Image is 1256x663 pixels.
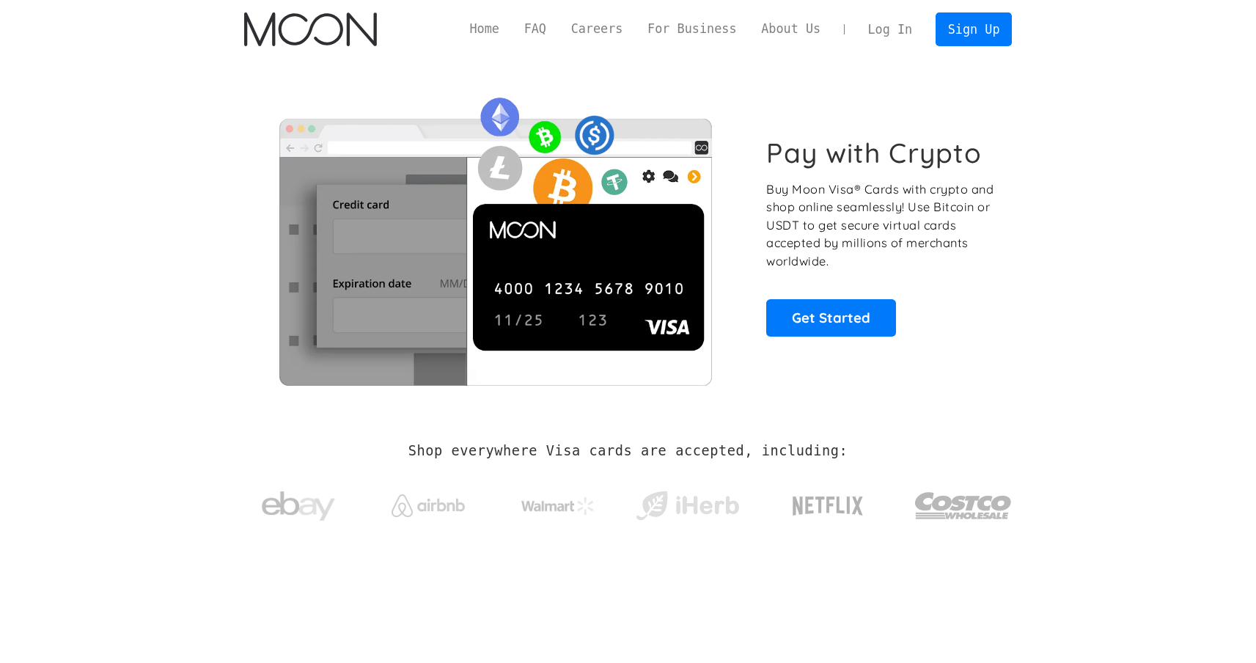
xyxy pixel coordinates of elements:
img: Netflix [791,488,864,524]
img: ebay [262,483,335,530]
a: Get Started [766,299,896,336]
a: ebay [244,469,353,537]
a: Costco [914,464,1013,541]
img: Walmart [521,497,595,515]
a: iHerb [633,472,742,532]
h1: Pay with Crypto [766,136,982,169]
a: home [244,12,377,46]
a: Netflix [763,473,894,532]
a: Careers [559,20,635,38]
a: About Us [749,20,833,38]
img: iHerb [633,487,742,525]
img: Moon Cards let you spend your crypto anywhere Visa is accepted. [244,87,746,385]
a: For Business [635,20,749,38]
a: Home [458,20,512,38]
p: Buy Moon Visa® Cards with crypto and shop online seamlessly! Use Bitcoin or USDT to get secure vi... [766,180,996,271]
img: Moon Logo [244,12,377,46]
a: Airbnb [373,480,482,524]
img: Costco [914,478,1013,533]
a: Log In [856,13,925,45]
a: Sign Up [936,12,1012,45]
img: Airbnb [392,494,465,517]
a: FAQ [512,20,559,38]
h2: Shop everywhere Visa cards are accepted, including: [408,443,848,459]
a: Walmart [503,483,612,522]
